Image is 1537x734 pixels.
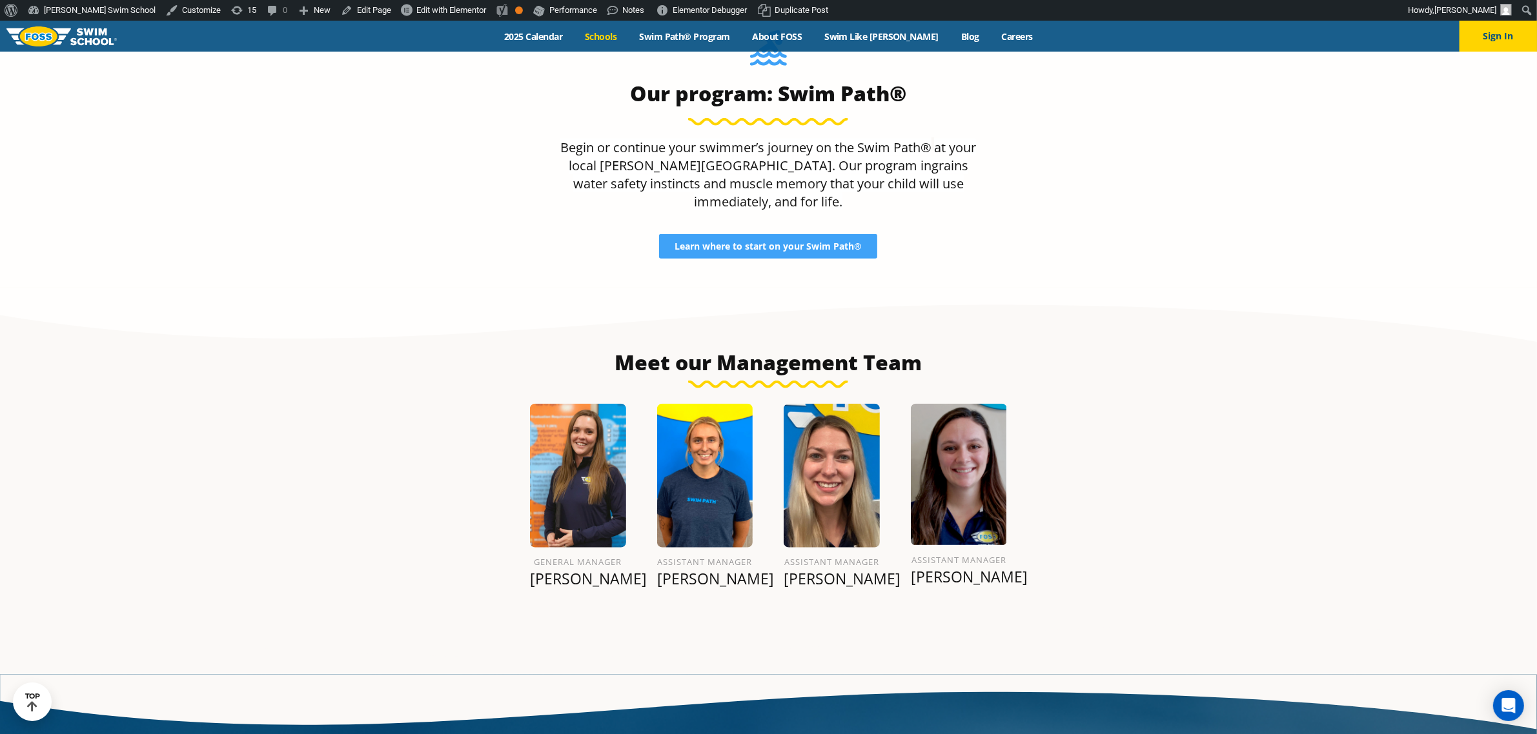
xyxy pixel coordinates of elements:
h6: Assistant Manager [657,554,753,570]
img: Faryn.png [911,404,1007,546]
img: FOSS-Profile-Photo-8.png [784,404,880,548]
a: Schools [574,30,628,43]
p: [PERSON_NAME] [911,568,1007,586]
h3: Our program: Swim Path® [554,81,982,106]
img: Em-Scholz-1.png [657,404,753,548]
a: Blog [950,30,990,43]
span: Learn where to start on your Swim Path® [675,242,862,251]
img: Foss-Location-Swimming-Pool-Person.svg [750,30,787,74]
a: Learn where to start on your Swim Path® [659,234,877,259]
p: [PERSON_NAME] [657,570,753,588]
button: Sign In [1460,21,1537,52]
h6: General Manager [530,554,626,570]
a: 2025 Calendar [493,30,574,43]
div: TOP [25,692,40,712]
h6: Assistant Manager [784,554,880,570]
h3: Meet our Management Team [463,350,1073,375]
span: Begin or continue your swimmer’s journey on the Swim Path® [560,139,931,156]
a: Careers [990,30,1044,43]
div: OK [515,6,523,14]
p: [PERSON_NAME] [530,570,626,588]
a: Swim Like [PERSON_NAME] [813,30,950,43]
span: at your local [PERSON_NAME][GEOGRAPHIC_DATA]. Our program ingrains water safety instincts and mus... [569,139,977,210]
a: Swim Path® Program [628,30,741,43]
div: Open Intercom Messenger [1493,690,1524,721]
img: MICHELLE_L_2019_WEB-1.jpg [530,404,626,548]
span: [PERSON_NAME] [1434,5,1496,15]
h6: Assistant Manager [911,552,1007,568]
p: [PERSON_NAME] [784,570,880,588]
img: FOSS Swim School Logo [6,26,117,46]
a: About FOSS [741,30,813,43]
span: Edit with Elementor [416,5,486,15]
